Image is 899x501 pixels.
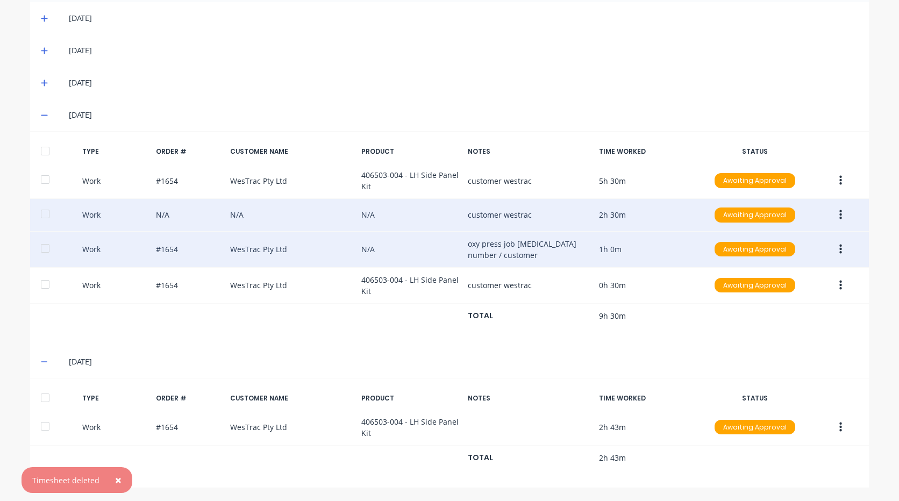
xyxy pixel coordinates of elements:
[715,207,795,223] div: Awaiting Approval
[599,147,697,156] div: TIME WORKED
[115,473,122,488] span: ×
[361,393,459,403] div: PRODUCT
[32,475,99,486] div: Timesheet deleted
[361,147,459,156] div: PRODUCT
[715,173,795,188] div: Awaiting Approval
[69,12,858,24] div: [DATE]
[599,393,697,403] div: TIME WORKED
[156,147,222,156] div: ORDER #
[156,393,222,403] div: ORDER #
[230,147,353,156] div: CUSTOMER NAME
[69,109,858,121] div: [DATE]
[468,147,590,156] div: NOTES
[468,393,590,403] div: NOTES
[104,467,132,493] button: Close
[69,45,858,56] div: [DATE]
[230,393,353,403] div: CUSTOMER NAME
[69,77,858,89] div: [DATE]
[82,393,148,403] div: TYPE
[715,420,795,435] div: Awaiting Approval
[706,393,804,403] div: STATUS
[715,278,795,293] div: Awaiting Approval
[69,356,858,368] div: [DATE]
[82,147,148,156] div: TYPE
[715,242,795,257] div: Awaiting Approval
[706,147,804,156] div: STATUS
